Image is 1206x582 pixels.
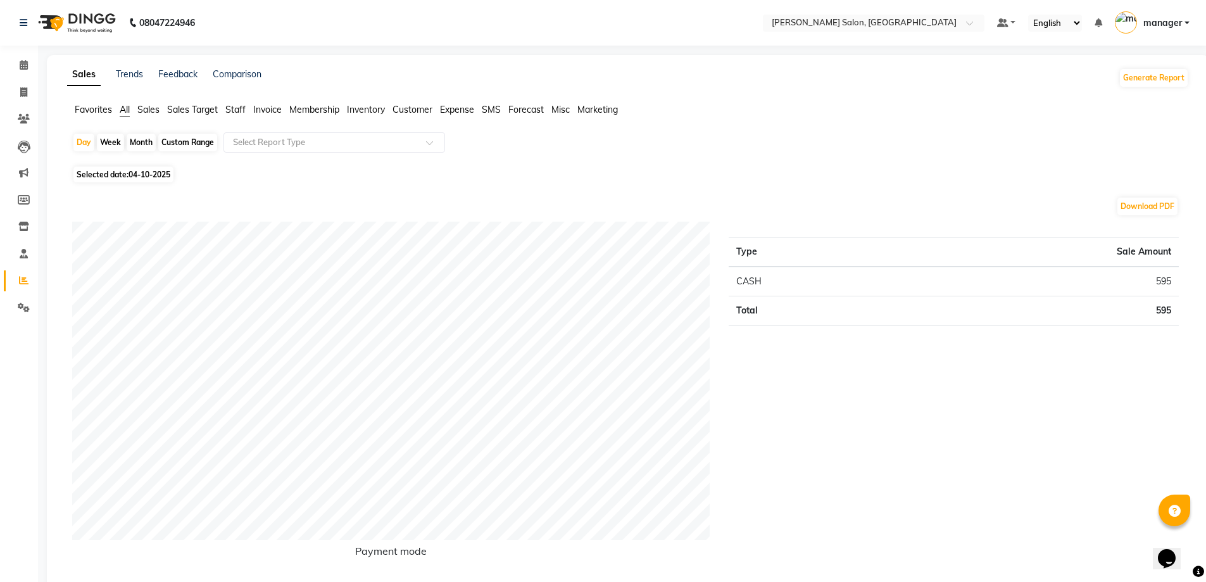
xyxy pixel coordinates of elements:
a: Comparison [213,68,261,80]
span: Selected date: [73,167,173,182]
span: 04-10-2025 [129,170,170,179]
span: Expense [440,104,474,115]
span: Invoice [253,104,282,115]
th: Type [729,237,894,267]
span: Forecast [508,104,544,115]
img: manager [1115,11,1137,34]
span: Customer [393,104,432,115]
span: Marketing [577,104,618,115]
td: 595 [895,296,1179,326]
h6: Payment mode [72,545,710,562]
button: Generate Report [1120,69,1188,87]
span: Membership [289,104,339,115]
span: Staff [225,104,246,115]
a: Feedback [158,68,198,80]
span: Inventory [347,104,385,115]
span: manager [1143,16,1182,30]
span: Sales Target [167,104,218,115]
div: Week [97,134,124,151]
a: Sales [67,63,101,86]
td: 595 [895,267,1179,296]
span: All [120,104,130,115]
a: Trends [116,68,143,80]
div: Month [127,134,156,151]
td: Total [729,296,894,326]
div: Custom Range [158,134,217,151]
td: CASH [729,267,894,296]
b: 08047224946 [139,5,195,41]
span: Sales [137,104,160,115]
span: Misc [551,104,570,115]
span: Favorites [75,104,112,115]
div: Day [73,134,94,151]
img: logo [32,5,119,41]
iframe: chat widget [1153,531,1193,569]
span: SMS [482,104,501,115]
button: Download PDF [1117,198,1178,215]
th: Sale Amount [895,237,1179,267]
